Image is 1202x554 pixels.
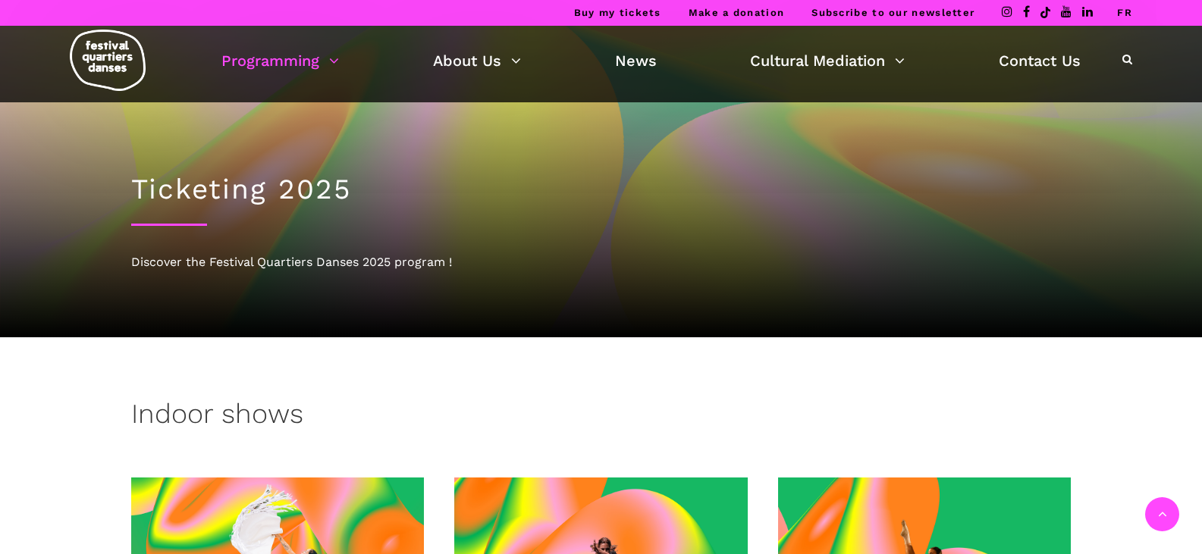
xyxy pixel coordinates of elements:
[1117,7,1132,18] a: FR
[811,7,974,18] a: Subscribe to our newsletter
[615,48,657,74] a: News
[221,48,339,74] a: Programming
[574,7,661,18] a: Buy my tickets
[433,48,521,74] a: About Us
[131,252,1072,272] div: Discover the Festival Quartiers Danses 2025 program !
[689,7,785,18] a: Make a donation
[750,48,905,74] a: Cultural Mediation
[70,30,146,91] img: logo-fqd-med
[999,48,1081,74] a: Contact Us
[131,398,303,436] h3: Indoor shows
[131,173,1072,206] h1: Ticketing 2025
